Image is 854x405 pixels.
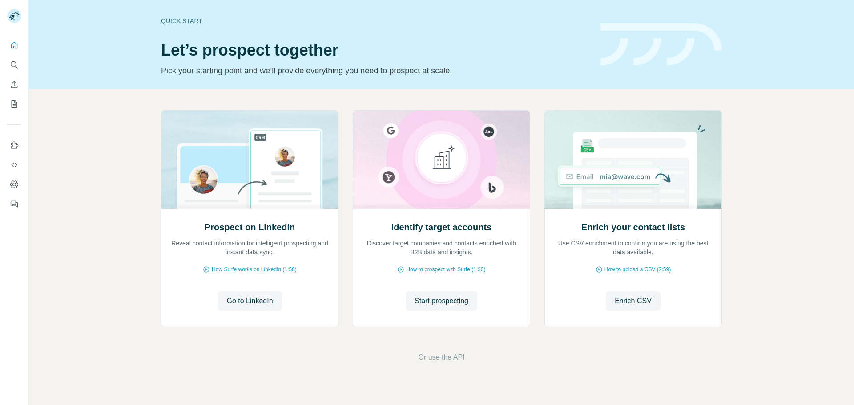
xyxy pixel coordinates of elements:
button: Or use the API [418,352,464,363]
p: Pick your starting point and we’ll provide everything you need to prospect at scale. [161,64,590,77]
span: Enrich CSV [615,296,652,306]
button: Use Surfe on LinkedIn [7,137,21,153]
p: Reveal contact information for intelligent prospecting and instant data sync. [170,239,329,257]
img: Prospect on LinkedIn [161,111,338,209]
button: Go to LinkedIn [218,291,282,311]
button: My lists [7,96,21,112]
h1: Let’s prospect together [161,41,590,59]
button: Enrich CSV [606,291,661,311]
span: How to prospect with Surfe (1:30) [406,265,485,273]
p: Discover target companies and contacts enriched with B2B data and insights. [362,239,521,257]
img: Enrich your contact lists [544,111,722,209]
p: Use CSV enrichment to confirm you are using the best data available. [554,239,713,257]
h2: Identify target accounts [391,221,492,233]
span: How Surfe works on LinkedIn (1:58) [212,265,297,273]
button: Quick start [7,37,21,53]
button: Search [7,57,21,73]
button: Enrich CSV [7,76,21,92]
span: How to upload a CSV (2:59) [604,265,671,273]
button: Feedback [7,196,21,212]
h2: Prospect on LinkedIn [205,221,295,233]
img: banner [600,23,722,66]
div: Quick start [161,16,590,25]
button: Use Surfe API [7,157,21,173]
h2: Enrich your contact lists [581,221,685,233]
span: Start prospecting [415,296,468,306]
img: Identify target accounts [353,111,530,209]
button: Dashboard [7,176,21,192]
button: Start prospecting [406,291,477,311]
span: Go to LinkedIn [226,296,273,306]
